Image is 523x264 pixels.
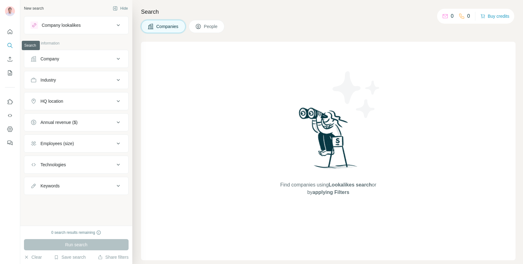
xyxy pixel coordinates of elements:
[40,140,74,147] div: Employees (size)
[24,115,128,130] button: Annual revenue ($)
[329,182,372,187] span: Lookalikes search
[480,12,509,21] button: Buy credits
[141,7,516,16] h4: Search
[24,6,44,11] div: New search
[24,51,128,66] button: Company
[24,157,128,172] button: Technologies
[5,54,15,65] button: Enrich CSV
[24,94,128,109] button: HQ location
[5,124,15,135] button: Dashboard
[98,254,129,260] button: Share filters
[42,22,81,28] div: Company lookalikes
[5,137,15,148] button: Feedback
[40,162,66,168] div: Technologies
[5,67,15,78] button: My lists
[24,136,128,151] button: Employees (size)
[54,254,86,260] button: Save search
[51,230,101,235] div: 0 search results remaining
[108,4,132,13] button: Hide
[5,26,15,37] button: Quick start
[40,98,63,104] div: HQ location
[24,254,42,260] button: Clear
[313,190,349,195] span: applying Filters
[328,67,384,123] img: Surfe Illustration - Stars
[451,12,454,20] p: 0
[5,110,15,121] button: Use Surfe API
[40,119,78,125] div: Annual revenue ($)
[156,23,179,30] span: Companies
[40,77,56,83] div: Industry
[204,23,218,30] span: People
[278,181,378,196] span: Find companies using or by
[24,40,129,46] p: Company information
[5,96,15,107] button: Use Surfe on LinkedIn
[24,73,128,87] button: Industry
[40,56,59,62] div: Company
[24,178,128,193] button: Keywords
[40,183,59,189] div: Keywords
[5,40,15,51] button: Search
[296,106,361,175] img: Surfe Illustration - Woman searching with binoculars
[5,6,15,16] img: Avatar
[467,12,470,20] p: 0
[24,18,128,33] button: Company lookalikes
